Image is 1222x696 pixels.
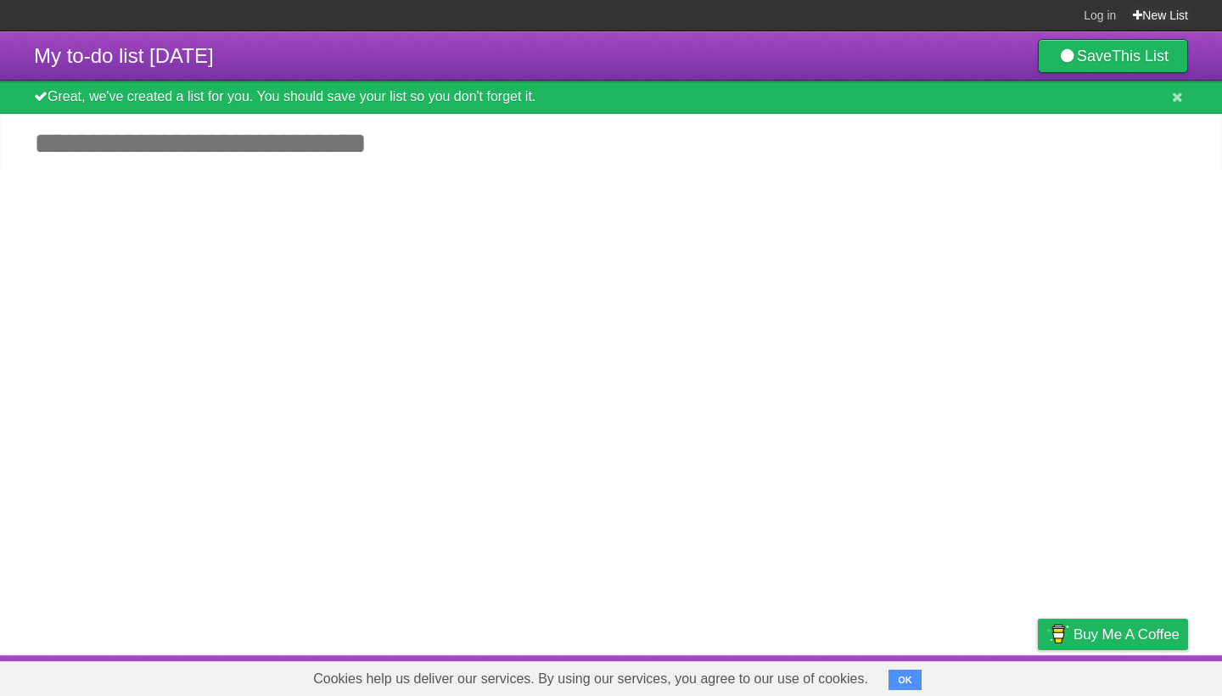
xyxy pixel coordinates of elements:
[1046,620,1069,648] img: Buy me a coffee
[1081,660,1188,692] a: Suggest a feature
[1038,619,1188,650] a: Buy me a coffee
[812,660,848,692] a: About
[1112,48,1169,65] b: This List
[1073,620,1180,649] span: Buy me a coffee
[958,660,995,692] a: Terms
[888,670,922,690] button: OK
[1016,660,1060,692] a: Privacy
[1038,39,1188,73] a: SaveThis List
[34,44,214,67] span: My to-do list [DATE]
[868,660,937,692] a: Developers
[296,662,885,696] span: Cookies help us deliver our services. By using our services, you agree to our use of cookies.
